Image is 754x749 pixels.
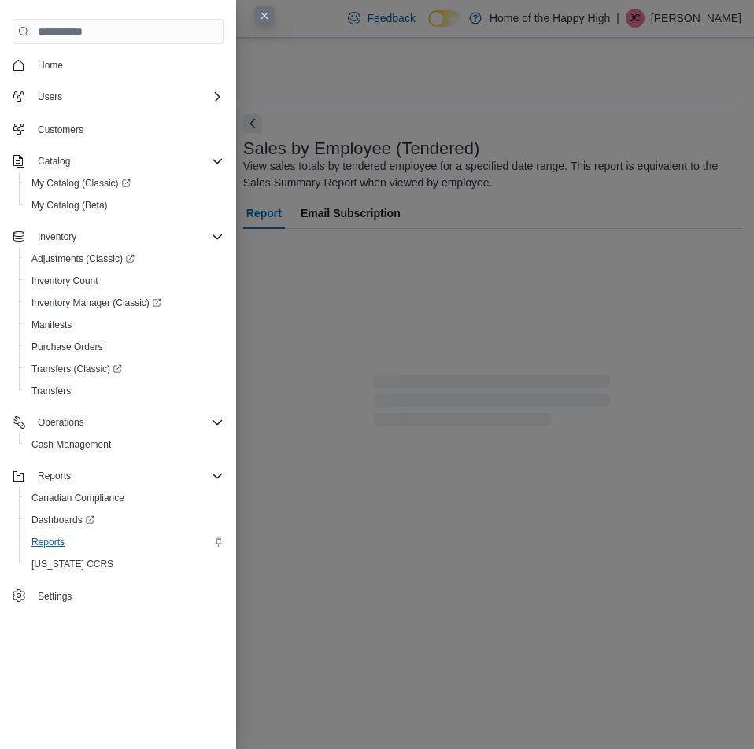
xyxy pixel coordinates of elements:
[25,174,137,193] a: My Catalog (Classic)
[31,55,224,75] span: Home
[31,558,113,570] span: [US_STATE] CCRS
[25,360,224,378] span: Transfers (Classic)
[31,587,78,606] a: Settings
[25,360,128,378] a: Transfers (Classic)
[38,59,63,72] span: Home
[19,336,230,358] button: Purchase Orders
[19,358,230,380] a: Transfers (Classic)
[38,231,76,243] span: Inventory
[38,416,84,429] span: Operations
[13,47,224,611] nav: Complex example
[31,56,69,75] a: Home
[25,435,117,454] a: Cash Management
[25,249,141,268] a: Adjustments (Classic)
[6,465,230,487] button: Reports
[25,511,101,529] a: Dashboards
[38,124,83,136] span: Customers
[25,382,77,400] a: Transfers
[25,555,224,574] span: Washington CCRS
[31,586,224,606] span: Settings
[31,253,135,265] span: Adjustments (Classic)
[25,338,224,356] span: Purchase Orders
[25,489,224,507] span: Canadian Compliance
[19,314,230,336] button: Manifests
[6,226,230,248] button: Inventory
[255,6,274,25] button: Close this dialog
[25,315,78,334] a: Manifests
[25,196,224,215] span: My Catalog (Beta)
[25,293,224,312] span: Inventory Manager (Classic)
[25,511,224,529] span: Dashboards
[31,152,76,171] button: Catalog
[25,271,224,290] span: Inventory Count
[6,86,230,108] button: Users
[25,315,224,334] span: Manifests
[31,227,224,246] span: Inventory
[19,509,230,531] a: Dashboards
[25,174,224,193] span: My Catalog (Classic)
[31,492,124,504] span: Canadian Compliance
[19,248,230,270] a: Adjustments (Classic)
[31,536,65,548] span: Reports
[25,338,109,356] a: Purchase Orders
[31,514,94,526] span: Dashboards
[38,155,70,168] span: Catalog
[31,413,224,432] span: Operations
[19,172,230,194] a: My Catalog (Classic)
[19,531,230,553] button: Reports
[38,90,62,103] span: Users
[31,119,224,138] span: Customers
[25,555,120,574] a: [US_STATE] CCRS
[31,87,224,106] span: Users
[25,249,224,268] span: Adjustments (Classic)
[6,411,230,434] button: Operations
[31,438,111,451] span: Cash Management
[6,585,230,607] button: Settings
[31,120,90,139] a: Customers
[25,196,114,215] a: My Catalog (Beta)
[25,271,105,290] a: Inventory Count
[19,380,230,402] button: Transfers
[31,227,83,246] button: Inventory
[31,297,161,309] span: Inventory Manager (Classic)
[38,470,71,482] span: Reports
[19,194,230,216] button: My Catalog (Beta)
[38,590,72,603] span: Settings
[19,553,230,575] button: [US_STATE] CCRS
[31,199,108,212] span: My Catalog (Beta)
[31,385,71,397] span: Transfers
[25,293,168,312] a: Inventory Manager (Classic)
[31,275,98,287] span: Inventory Count
[31,467,77,485] button: Reports
[6,117,230,140] button: Customers
[25,489,131,507] a: Canadian Compliance
[19,270,230,292] button: Inventory Count
[25,533,71,552] a: Reports
[19,434,230,456] button: Cash Management
[31,467,224,485] span: Reports
[19,487,230,509] button: Canadian Compliance
[31,341,103,353] span: Purchase Orders
[25,533,224,552] span: Reports
[25,382,224,400] span: Transfers
[31,363,122,375] span: Transfers (Classic)
[31,152,224,171] span: Catalog
[31,87,68,106] button: Users
[19,292,230,314] a: Inventory Manager (Classic)
[31,177,131,190] span: My Catalog (Classic)
[6,150,230,172] button: Catalog
[6,53,230,76] button: Home
[25,435,224,454] span: Cash Management
[31,413,91,432] button: Operations
[31,319,72,331] span: Manifests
